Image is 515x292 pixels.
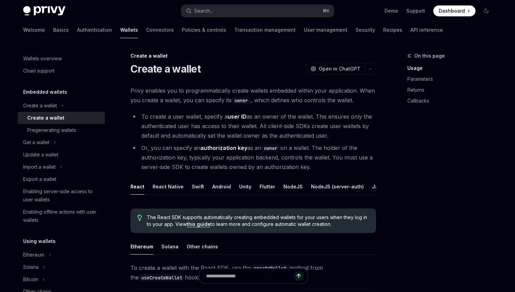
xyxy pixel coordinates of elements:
[130,63,201,75] h1: Create a wallet
[23,88,67,96] h5: Embedded wallets
[153,179,184,195] button: React Native
[319,65,360,72] span: Open in ChatGPT
[18,124,105,136] a: Pregenerating wallets
[23,55,62,63] div: Wallets overview
[232,97,251,104] code: owner
[228,113,247,120] strong: user ID
[23,208,101,224] div: Enabling offline actions with user wallets
[234,22,296,38] a: Transaction management
[383,22,402,38] a: Recipes
[187,239,218,255] button: Other chains
[130,239,153,255] button: Ethereum
[23,275,38,283] div: Bitcoin
[23,102,57,110] div: Create a wallet
[356,22,375,38] a: Security
[23,163,56,171] div: Import a wallet
[182,22,226,38] a: Policies & controls
[23,175,56,183] div: Export a wallet
[18,261,49,273] button: Solana
[53,22,69,38] a: Basics
[77,22,112,38] a: Authentication
[23,251,44,259] div: Ethereum
[261,144,280,152] code: owner
[130,263,376,282] span: To create a wallet with the React SDK, use the method from the hook:
[23,67,54,75] div: Chain support
[18,161,66,173] button: Import a wallet
[260,179,275,195] button: Flutter
[192,179,204,195] button: Swift
[23,138,49,147] div: Get a wallet
[18,206,105,226] a: Enabling offline actions with user wallets
[130,112,376,140] li: To create a user wallet, specify a as an owner of the wallet. This ensures only the authenticated...
[18,52,105,65] a: Wallets overview
[23,6,65,16] img: dark logo
[372,179,384,195] button: Java
[187,221,210,227] a: this guide
[23,22,45,38] a: Welcome
[130,179,144,195] button: React
[18,185,105,206] a: Enabling server-side access to user wallets
[147,214,369,228] span: The React SDK supports automatically creating embedded wallets for your users when they log in to...
[407,63,497,74] a: Usage
[481,5,492,16] button: Toggle dark mode
[130,52,376,59] div: Create a wallet
[18,112,105,124] a: Create a wallet
[130,86,376,105] span: Privy enables you to programmatically create wallets embedded within your application. When you c...
[23,187,101,204] div: Enabling server-side access to user wallets
[146,22,174,38] a: Connectors
[406,7,425,14] a: Support
[410,22,443,38] a: API reference
[23,263,38,271] div: Solana
[18,149,105,161] a: Update a wallet
[18,249,54,261] button: Ethereum
[161,239,178,255] button: Solana
[407,74,497,84] a: Parameters
[414,52,445,60] span: On this page
[18,65,105,77] a: Chain support
[27,126,76,134] div: Pregenerating wallets
[23,151,58,159] div: Update a wallet
[18,99,67,112] button: Create a wallet
[206,268,294,283] input: Ask a question...
[212,179,231,195] button: Android
[120,22,138,38] a: Wallets
[200,144,247,151] strong: authorization key
[18,173,105,185] a: Export a wallet
[323,8,330,14] span: ⌘ K
[251,264,289,272] code: createWallet
[407,95,497,106] a: Callbacks
[294,271,303,281] button: Send message
[311,179,364,195] button: NodeJS (server-auth)
[27,114,64,122] div: Create a wallet
[407,84,497,95] a: Returns
[130,143,376,172] li: Or, you can specify an as an on a wallet. The holder of the authorization key, typically your app...
[304,22,347,38] a: User management
[18,273,48,286] button: Bitcoin
[181,5,334,17] button: Search...⌘K
[433,5,475,16] a: Dashboard
[239,179,251,195] button: Unity
[194,7,213,15] div: Search...
[18,136,60,149] button: Get a wallet
[23,237,56,245] h5: Using wallets
[283,179,303,195] button: NodeJS
[439,7,465,14] span: Dashboard
[385,7,398,14] a: Demo
[306,63,364,75] button: Open in ChatGPT
[137,215,142,221] svg: Tip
